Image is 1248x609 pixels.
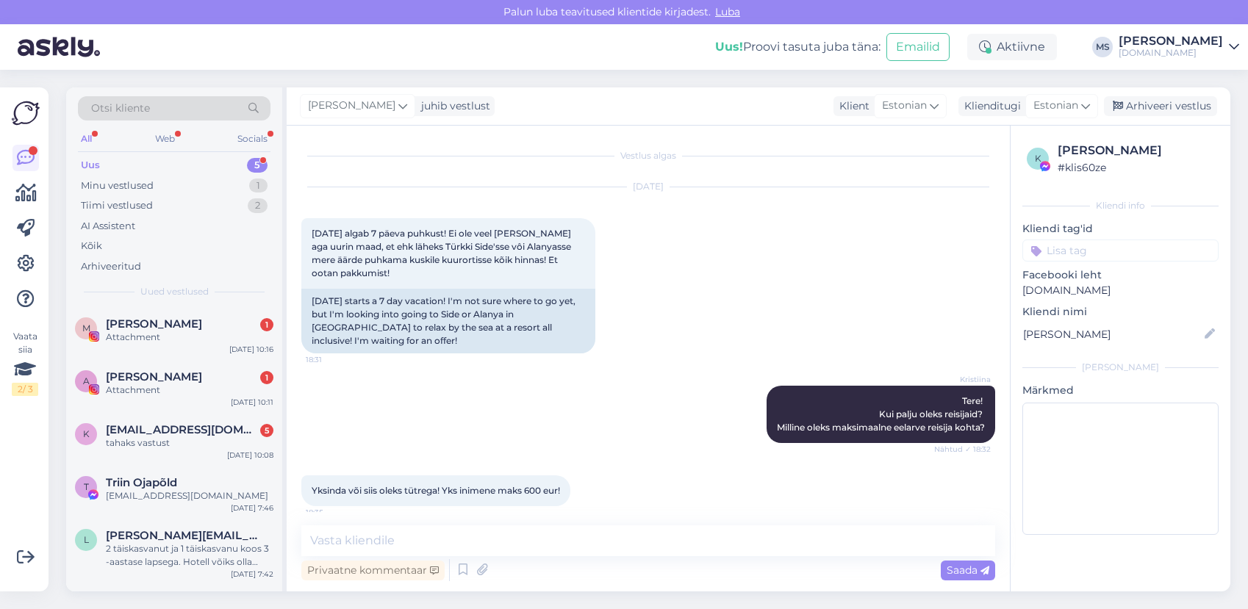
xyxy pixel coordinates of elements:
[81,219,135,234] div: AI Assistent
[306,507,361,518] span: 18:35
[106,383,273,397] div: Attachment
[260,371,273,384] div: 1
[1022,361,1219,374] div: [PERSON_NAME]
[1022,383,1219,398] p: Märkmed
[886,33,950,61] button: Emailid
[234,129,270,148] div: Socials
[231,502,273,513] div: [DATE] 7:46
[1119,47,1223,59] div: [DOMAIN_NAME]
[248,198,268,213] div: 2
[81,259,141,274] div: Arhiveeritud
[1035,153,1041,164] span: k
[1023,326,1202,342] input: Lisa nimi
[106,489,273,502] div: [EMAIL_ADDRESS][DOMAIN_NAME]
[78,129,95,148] div: All
[833,98,869,114] div: Klient
[1104,96,1217,116] div: Arhiveeri vestlus
[1022,283,1219,298] p: [DOMAIN_NAME]
[934,444,991,455] span: Nähtud ✓ 18:32
[229,344,273,355] div: [DATE] 10:16
[106,423,259,436] span: kristiinaavon@gmail.com
[260,318,273,331] div: 1
[106,529,259,542] span: Laura.rahe84@gmail.com
[711,5,745,18] span: Luba
[1058,142,1214,159] div: [PERSON_NAME]
[882,98,927,114] span: Estonian
[231,397,273,408] div: [DATE] 10:11
[1119,35,1223,47] div: [PERSON_NAME]
[301,561,445,580] div: Privaatne kommentaar
[1022,199,1219,212] div: Kliendi info
[967,34,1057,60] div: Aktiivne
[106,436,273,450] div: tahaks vastust
[247,158,268,173] div: 5
[777,395,985,433] span: Tere! Kui palju oleks reisijaid? Milline oleks maksimaalne eelarve reisija kohta?
[301,149,995,162] div: Vestlus algas
[106,317,202,331] span: MARIE TAUTS
[415,98,490,114] div: juhib vestlust
[312,228,573,278] span: [DATE] algab 7 päeva puhkust! Ei ole veel [PERSON_NAME] aga uurin maad, et ehk läheks Türkki Side...
[83,375,90,386] span: A
[12,99,40,127] img: Askly Logo
[81,179,154,193] div: Minu vestlused
[106,476,177,489] span: Triin Ojapõld
[91,101,150,116] span: Otsi kliente
[12,383,38,396] div: 2 / 3
[106,542,273,569] div: 2 täiskasvanut ja 1 täiskasvanu koos 3 -aastase lapsega. Hotell võiks olla mitte lennujaamast väg...
[140,285,209,298] span: Uued vestlused
[152,129,178,148] div: Web
[715,40,743,54] b: Uus!
[84,534,89,545] span: L
[715,38,881,56] div: Proovi tasuta juba täna:
[1092,37,1113,57] div: MS
[227,450,273,461] div: [DATE] 10:08
[958,98,1021,114] div: Klienditugi
[81,198,153,213] div: Tiimi vestlused
[301,180,995,193] div: [DATE]
[81,239,102,253] div: Kõik
[106,331,273,344] div: Attachment
[1022,304,1219,320] p: Kliendi nimi
[312,485,560,496] span: Yksinda või siis oleks tütrega! Yks inimene maks 600 eur!
[81,158,100,173] div: Uus
[1022,267,1219,283] p: Facebooki leht
[936,374,991,385] span: Kristiina
[106,370,202,383] span: Anete Sepp
[12,330,38,396] div: Vaata siia
[1022,221,1219,237] p: Kliendi tag'id
[84,481,89,492] span: T
[260,424,273,437] div: 5
[1119,35,1239,59] a: [PERSON_NAME][DOMAIN_NAME]
[249,179,268,193] div: 1
[231,569,273,580] div: [DATE] 7:42
[301,289,595,353] div: [DATE] starts a 7 day vacation! I'm not sure where to go yet, but I'm looking into going to Side ...
[308,98,395,114] span: [PERSON_NAME]
[1033,98,1078,114] span: Estonian
[306,354,361,365] span: 18:31
[83,428,90,439] span: k
[1058,159,1214,176] div: # klis60ze
[947,563,989,577] span: Saada
[1022,239,1219,262] input: Lisa tag
[82,322,90,334] span: M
